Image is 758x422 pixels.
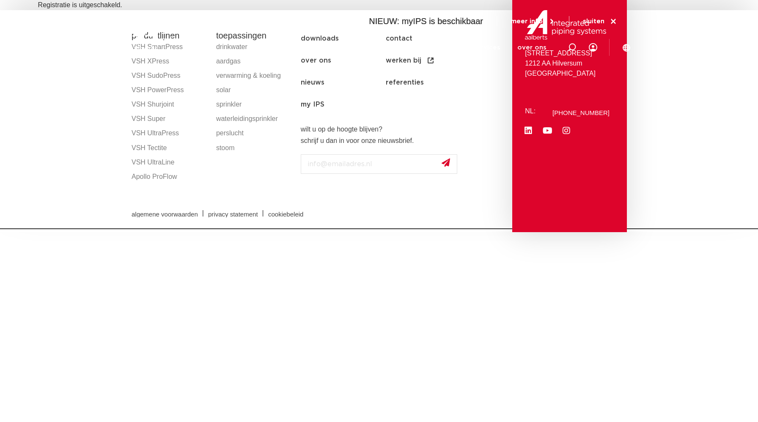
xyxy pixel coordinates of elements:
[511,18,543,25] span: meer info
[216,83,292,97] a: solar
[359,30,404,65] a: toepassingen
[262,211,310,217] a: cookiebeleid
[268,211,303,217] span: cookiebeleid
[301,181,429,214] iframe: reCAPTCHA
[132,112,208,126] a: VSH Super
[264,30,547,65] nav: Menu
[583,18,617,25] a: sluiten
[552,110,610,116] a: [PHONE_NUMBER]
[132,83,208,97] a: VSH PowerPress
[301,71,386,93] a: nieuws
[216,141,292,155] a: stoom
[132,170,208,184] a: Apollo ProFlow
[132,155,208,170] a: VSH UltraLine
[511,18,555,25] a: meer info
[132,211,198,217] span: algemene voorwaarden
[132,141,208,155] a: VSH Tectite
[132,97,208,112] a: VSH Shurjoint
[386,71,471,93] a: referenties
[301,137,414,144] strong: schrijf u dan in voor onze nieuwsbrief.
[301,27,508,115] nav: Menu
[589,30,597,65] div: my IPS
[315,30,342,65] a: markten
[301,126,382,133] strong: wilt u op de hoogte blijven?
[132,69,208,83] a: VSH SudoPress
[216,126,292,140] a: perslucht
[517,30,547,65] a: over ons
[125,211,204,217] a: algemene voorwaarden
[525,106,538,116] p: NL:
[301,93,386,115] a: my IPS
[216,69,292,83] a: verwarming & koeling
[420,30,456,65] a: downloads
[264,30,298,65] a: producten
[202,211,264,217] a: privacy statement
[208,211,258,217] span: privacy statement
[301,154,457,174] input: info@emailadres.nl
[369,16,483,26] span: NIEUW: myIPS is beschikbaar
[442,158,450,167] img: send.svg
[583,18,604,25] span: sluiten
[132,126,208,140] a: VSH UltraPress
[216,97,292,112] a: sprinkler
[216,112,292,126] a: waterleidingsprinkler
[473,30,500,65] a: services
